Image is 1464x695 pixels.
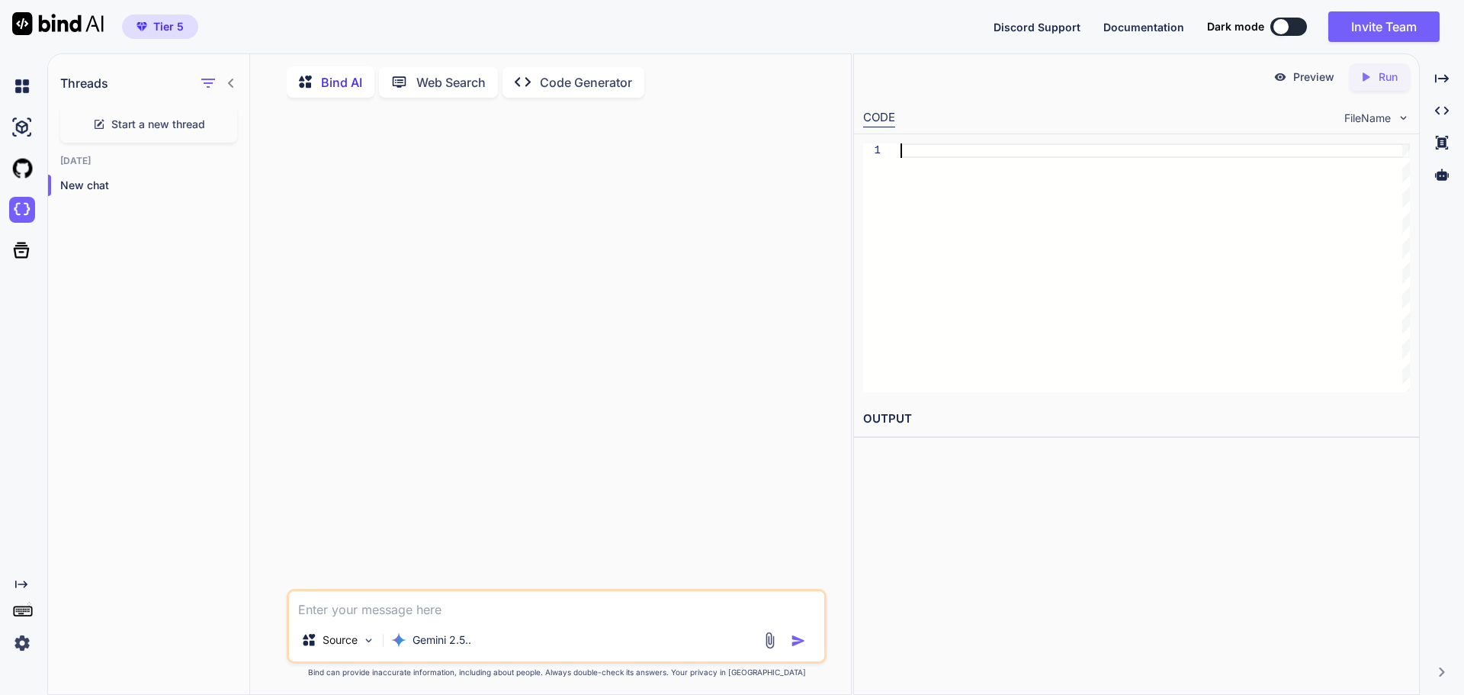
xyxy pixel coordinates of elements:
p: Gemini 2.5.. [413,632,471,648]
div: CODE [863,109,895,127]
img: chevron down [1397,111,1410,124]
img: Bind AI [12,12,104,35]
img: preview [1273,70,1287,84]
span: Start a new thread [111,117,205,132]
button: Invite Team [1328,11,1440,42]
span: Tier 5 [153,19,184,34]
p: Bind AI [321,73,362,92]
button: premiumTier 5 [122,14,198,39]
p: Preview [1293,69,1334,85]
h2: [DATE] [48,155,249,167]
img: attachment [761,632,779,649]
img: Pick Models [362,634,375,647]
button: Discord Support [994,19,1080,35]
span: Dark mode [1207,19,1264,34]
div: 1 [863,143,881,158]
img: premium [136,22,147,31]
p: Bind can provide inaccurate information, including about people. Always double-check its answers.... [287,667,827,678]
img: Gemini 2.5 Pro [391,632,406,648]
span: Discord Support [994,21,1080,34]
img: settings [9,630,35,656]
img: darkCloudIdeIcon [9,197,35,223]
p: Web Search [416,73,486,92]
p: New chat [60,178,249,193]
img: icon [791,633,806,648]
img: githubLight [9,156,35,182]
p: Source [323,632,358,648]
img: ai-studio [9,114,35,140]
span: FileName [1344,111,1391,126]
p: Code Generator [540,73,632,92]
span: Documentation [1103,21,1184,34]
img: chat [9,73,35,99]
h2: OUTPUT [854,401,1419,437]
p: Run [1379,69,1398,85]
button: Documentation [1103,19,1184,35]
h1: Threads [60,74,108,92]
